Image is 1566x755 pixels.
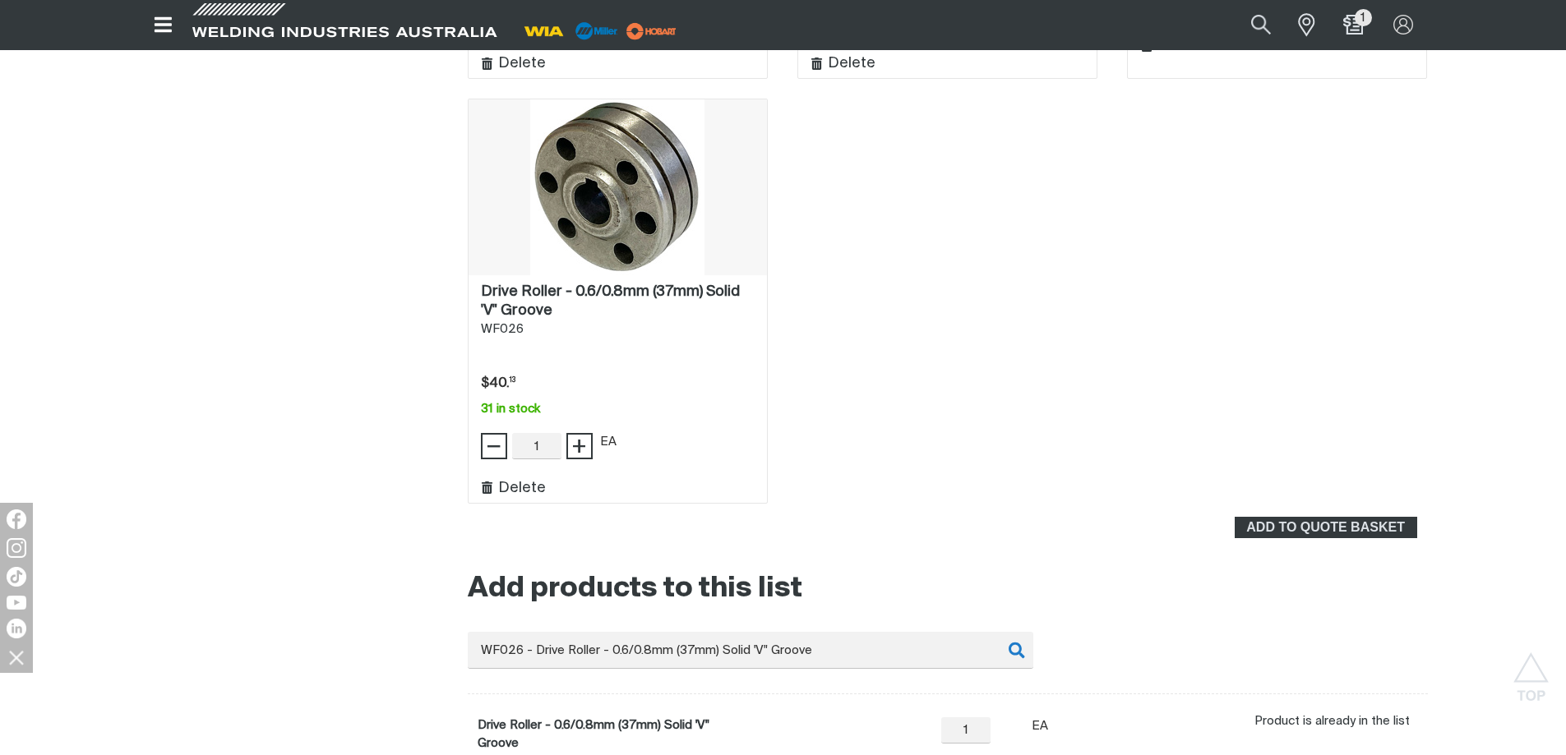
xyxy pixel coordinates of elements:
h2: Add products to this list [468,571,1428,607]
button: Delete [811,49,875,77]
input: Product name or item number... [1213,7,1289,44]
img: miller [621,19,681,44]
div: EA [600,433,755,452]
button: ADD TO QUOTE BASKET [1235,517,1417,538]
img: hide socials [2,643,30,671]
span: Delete [828,55,875,72]
section: Add to cart [468,517,1428,538]
a: miller [621,25,681,37]
sup: 13 [510,377,515,384]
button: Search products [1233,7,1289,44]
div: EA [1032,717,1050,736]
a: Drive Roller - 0.6/0.8mm (37mm) Solid 'V" Groove [481,283,755,320]
span: WF026 [481,323,524,335]
h2: Drive Roller - 0.6/0.8mm (37mm) Solid 'V" Groove [481,284,740,318]
span: Delete [498,480,546,497]
span: Delete [498,55,546,72]
span: + [571,432,587,460]
span: − [486,432,501,460]
button: Delete [481,474,546,502]
div: Product is already in the list [1254,712,1410,731]
button: Scroll to top [1513,652,1550,689]
img: YouTube [7,596,26,610]
img: TikTok [7,567,26,587]
img: Drive Roller - 0.6/0.8mm (37mm) Solid 'V" Groove [530,99,704,275]
span: 31 in stock [481,403,540,415]
a: Drive Roller - 0.6/0.8mm (37mm) Solid 'V" Groove [478,719,709,750]
span: $40. [481,367,515,400]
img: Facebook [7,509,26,529]
button: Delete [481,49,546,77]
div: Price [481,367,515,400]
img: Instagram [7,538,26,558]
span: ADD TO QUOTE BASKET [1246,517,1405,538]
input: Product name or item number... [468,632,1033,669]
img: LinkedIn [7,619,26,638]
